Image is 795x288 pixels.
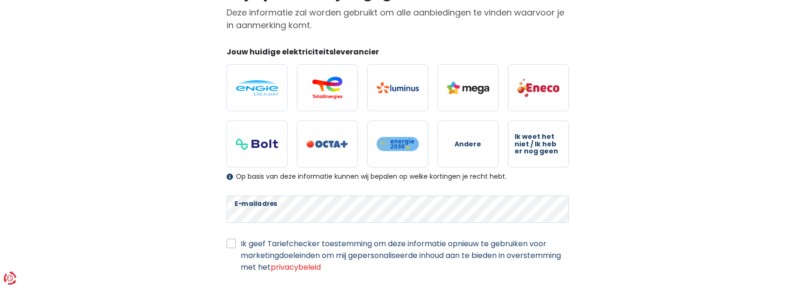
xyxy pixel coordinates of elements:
[236,138,278,150] img: Bolt
[447,82,489,94] img: Mega
[306,140,348,148] img: Octa+
[377,136,419,152] img: Energie2030
[515,133,562,155] span: Ik weet het niet / Ik heb er nog geen
[454,141,481,148] span: Andere
[241,238,569,273] label: Ik geef Tariefchecker toestemming om deze informatie opnieuw te gebruiken voor marketingdoeleinde...
[227,6,569,31] p: Deze informatie zal worden gebruikt om alle aanbiedingen te vinden waarvoor je in aanmerking komt.
[517,78,560,98] img: Eneco
[306,76,348,99] img: Total Energies / Lampiris
[236,80,278,96] img: Engie / Electrabel
[271,262,321,273] a: privacybeleid
[227,46,569,61] legend: Jouw huidige elektriciteitsleverancier
[377,82,419,93] img: Luminus
[227,173,569,181] div: Op basis van deze informatie kunnen wij bepalen op welke kortingen je recht hebt.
